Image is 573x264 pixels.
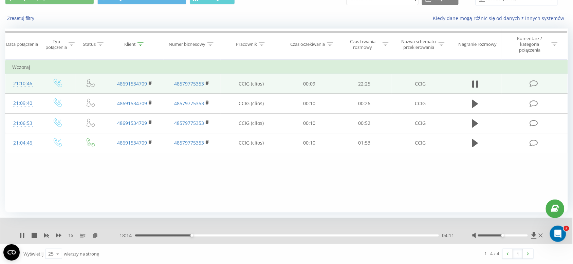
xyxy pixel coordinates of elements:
[337,113,392,133] td: 00:52
[442,232,455,239] span: 04:11
[68,232,73,239] span: 1 x
[550,226,566,242] iframe: Intercom live chat
[502,234,504,237] div: Accessibility label
[6,41,38,47] div: Data połączenia
[221,113,282,133] td: CCIG (clios)
[5,60,568,74] td: Wczoraj
[12,136,34,150] div: 21:04:46
[169,41,206,47] div: Numer biznesowy
[392,94,449,113] td: CCIG
[48,250,54,257] div: 25
[12,77,34,90] div: 21:10:46
[458,41,497,47] div: Nagranie rozmowy
[117,139,147,146] a: 48691534709
[3,244,20,261] button: Open CMP widget
[485,250,499,257] div: 1 - 4 z 4
[513,249,523,259] a: 1
[12,117,34,130] div: 21:06:53
[221,94,282,113] td: CCIG (clios)
[12,97,34,110] div: 21:09:40
[174,120,204,126] a: 48579775353
[564,226,569,231] span: 2
[392,133,449,153] td: CCIG
[392,74,449,94] td: CCIG
[174,139,204,146] a: 48579775353
[510,36,550,53] div: Komentarz / kategoria połączenia
[64,251,99,257] span: wierszy na stronę
[433,15,568,21] a: Kiedy dane mogą różnić się od danych z innych systemów
[236,41,257,47] div: Pracownik
[124,41,136,47] div: Klient
[117,100,147,107] a: 48691534709
[118,232,135,239] span: - 18:14
[401,39,437,50] div: Nazwa schematu przekierowania
[174,80,204,87] a: 48579775353
[221,133,282,153] td: CCIG (clios)
[291,41,325,47] div: Czas oczekiwania
[282,94,337,113] td: 00:10
[392,113,449,133] td: CCIG
[5,15,38,21] button: Zresetuj filtry
[345,39,381,50] div: Czas trwania rozmowy
[190,234,193,237] div: Accessibility label
[23,251,43,257] span: Wyświetlij
[45,39,67,50] div: Typ połączenia
[282,133,337,153] td: 00:10
[337,133,392,153] td: 01:53
[221,74,282,94] td: CCIG (clios)
[337,94,392,113] td: 00:26
[337,74,392,94] td: 22:25
[282,74,337,94] td: 00:09
[117,80,147,87] a: 48691534709
[174,100,204,107] a: 48579775353
[83,41,96,47] div: Status
[117,120,147,126] a: 48691534709
[282,113,337,133] td: 00:10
